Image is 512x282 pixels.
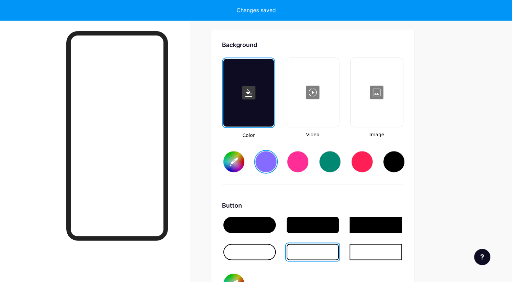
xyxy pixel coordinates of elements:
[222,201,403,210] div: Button
[350,131,403,138] span: Image
[222,40,403,49] div: Background
[286,131,339,138] span: Video
[222,132,275,139] span: Color
[237,6,276,14] div: Changes saved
